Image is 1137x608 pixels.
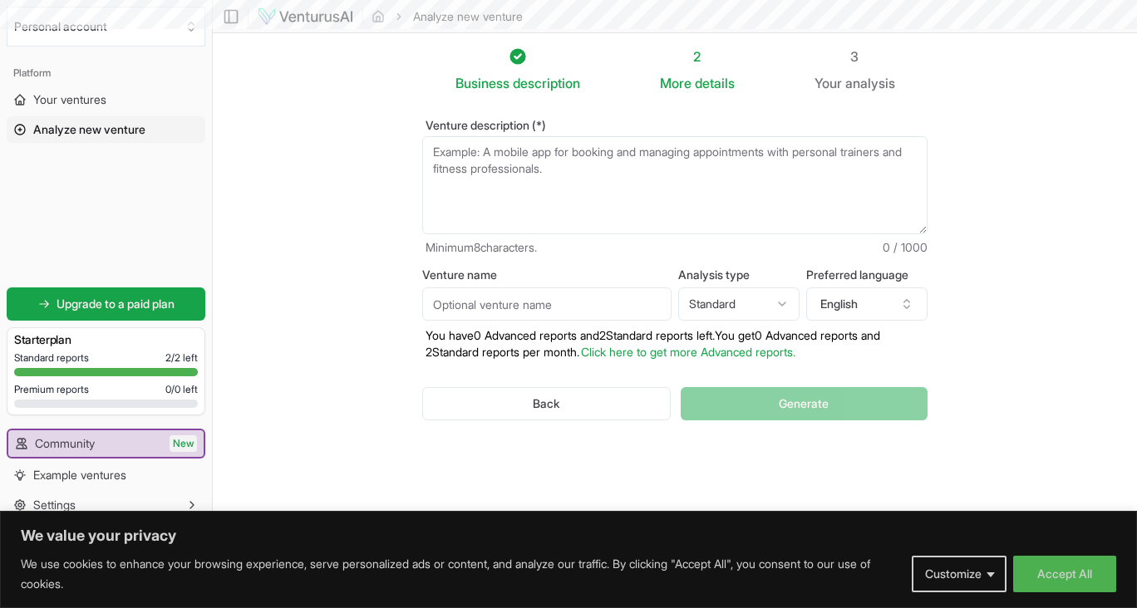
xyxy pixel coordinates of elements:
[678,269,800,281] label: Analysis type
[806,269,928,281] label: Preferred language
[14,383,89,396] span: Premium reports
[455,73,509,93] span: Business
[422,287,672,321] input: Optional venture name
[21,526,1116,546] p: We value your privacy
[8,430,204,457] a: CommunityNew
[7,116,205,143] a: Analyze new venture
[7,86,205,113] a: Your ventures
[422,120,928,131] label: Venture description (*)
[14,351,89,365] span: Standard reports
[422,269,672,281] label: Venture name
[581,345,795,359] a: Click here to get more Advanced reports.
[57,296,175,312] span: Upgrade to a paid plan
[426,239,537,256] span: Minimum 8 characters.
[806,287,928,321] button: English
[14,331,198,348] h3: Starter plan
[660,47,735,66] div: 2
[165,351,198,365] span: 2 / 2 left
[422,327,928,360] p: You have 0 Advanced reports and 2 Standard reports left. Y ou get 0 Advanced reports and 2 Standa...
[35,435,95,452] span: Community
[7,462,205,488] a: Example ventures
[1013,556,1116,592] button: Accept All
[7,60,205,86] div: Platform
[7,492,205,518] button: Settings
[815,47,895,66] div: 3
[165,383,198,396] span: 0 / 0 left
[815,73,842,93] span: Your
[695,75,735,91] span: details
[660,73,692,93] span: More
[422,387,671,420] button: Back
[21,554,899,594] p: We use cookies to enhance your browsing experience, serve personalized ads or content, and analyz...
[33,91,106,108] span: Your ventures
[7,287,205,321] a: Upgrade to a paid plan
[513,75,580,91] span: description
[33,467,126,483] span: Example ventures
[33,497,76,513] span: Settings
[845,75,895,91] span: analysis
[883,239,928,256] span: 0 / 1000
[33,121,145,138] span: Analyze new venture
[912,556,1007,592] button: Customize
[170,435,197,452] span: New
